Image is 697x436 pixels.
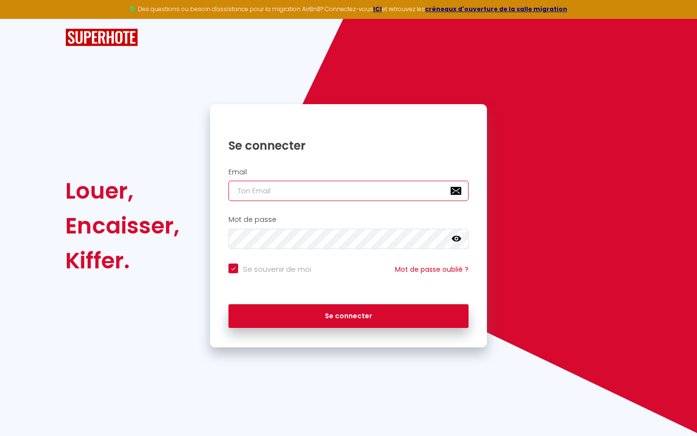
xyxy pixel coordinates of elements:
[228,138,469,153] h1: Se connecter
[228,181,469,201] input: Ton Email
[228,304,469,328] button: Se connecter
[373,5,382,13] a: ICI
[228,216,469,224] h2: Mot de passe
[425,5,567,13] a: créneaux d'ouverture de la salle migration
[65,243,180,278] div: Kiffer.
[65,173,180,208] div: Louer,
[395,265,469,274] a: Mot de passe oublié ?
[65,29,138,47] img: SuperHote logo
[65,208,180,243] div: Encaisser,
[228,168,469,176] h2: Email
[8,4,37,33] button: Ouvrir le widget de chat LiveChat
